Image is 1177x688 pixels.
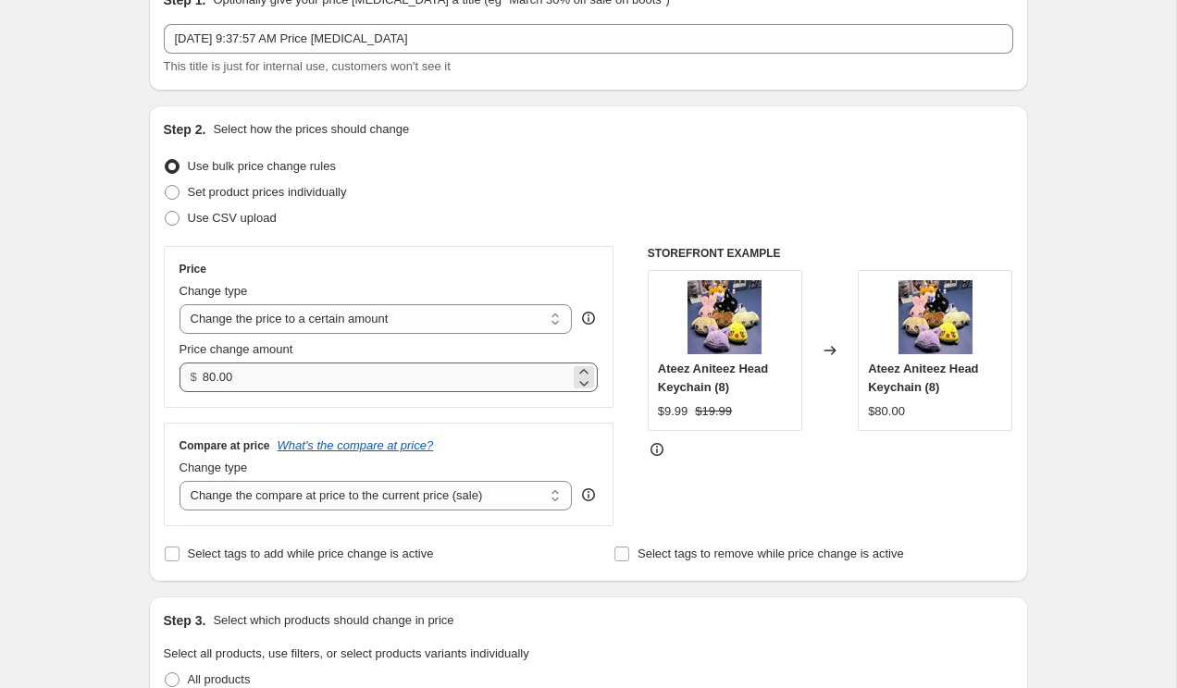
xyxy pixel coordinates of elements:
[180,262,206,276] h3: Price
[278,438,434,452] button: What's the compare at price?
[203,362,570,392] input: 80.00
[191,370,197,384] span: $
[164,59,451,73] span: This title is just for internal use, customers won't see it
[164,646,529,660] span: Select all products, use filters, or select products variants individually
[658,402,688,421] div: $9.99
[213,120,409,139] p: Select how the prices should change
[638,547,904,560] span: Select tags to remove while price change is active
[180,438,270,453] h3: Compare at price
[898,280,973,354] img: S6b7b19900db742ed8ea19edf2ea261c62_80x.webp
[648,246,1013,261] h6: STOREFRONT EXAMPLE
[164,611,206,630] h2: Step 3.
[180,284,248,298] span: Change type
[658,362,768,394] span: Ateez Aniteez Head Keychain (8)
[180,461,248,474] span: Change type
[868,402,905,421] div: $80.00
[695,402,732,421] strike: $19.99
[188,547,434,560] span: Select tags to add while price change is active
[164,120,206,139] h2: Step 2.
[188,159,336,173] span: Use bulk price change rules
[213,611,453,630] p: Select which products should change in price
[164,24,1013,54] input: 30% off holiday sale
[188,185,347,199] span: Set product prices individually
[180,342,293,356] span: Price change amount
[579,485,598,504] div: help
[579,309,598,327] div: help
[188,211,277,225] span: Use CSV upload
[188,672,251,686] span: All products
[688,280,762,354] img: S6b7b19900db742ed8ea19edf2ea261c62_80x.webp
[868,362,978,394] span: Ateez Aniteez Head Keychain (8)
